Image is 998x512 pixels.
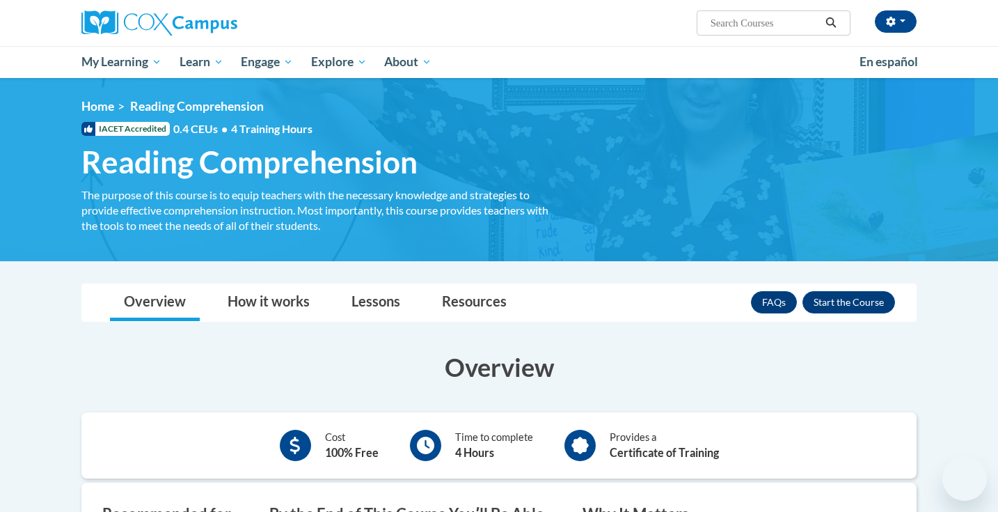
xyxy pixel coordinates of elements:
[81,350,917,385] h3: Overview
[241,54,293,70] span: Engage
[325,446,379,459] b: 100% Free
[214,284,324,321] a: How it works
[81,99,114,114] a: Home
[821,15,841,31] button: Search
[232,46,302,78] a: Engage
[860,54,918,69] span: En español
[302,46,376,78] a: Explore
[376,46,441,78] a: About
[325,430,379,461] div: Cost
[231,122,312,135] span: 4 Training Hours
[428,284,521,321] a: Resources
[81,187,562,233] div: The purpose of this course is to equip teachers with the necessary knowledge and strategies to pr...
[173,121,312,137] span: 0.4 CEUs
[802,291,895,313] button: Enroll
[311,54,367,70] span: Explore
[850,47,927,77] a: En español
[610,446,719,459] b: Certificate of Training
[130,99,264,114] span: Reading Comprehension
[171,46,232,78] a: Learn
[81,10,237,36] img: Cox Campus
[455,446,494,459] b: 4 Hours
[709,15,821,31] input: Search Courses
[180,54,223,70] span: Learn
[455,430,533,461] div: Time to complete
[61,46,937,78] div: Main menu
[72,46,171,78] a: My Learning
[610,430,719,461] div: Provides a
[81,143,418,180] span: Reading Comprehension
[338,284,414,321] a: Lessons
[81,10,346,36] a: Cox Campus
[942,456,987,501] iframe: Button to launch messaging window
[81,54,161,70] span: My Learning
[110,284,200,321] a: Overview
[384,54,431,70] span: About
[751,291,797,313] a: FAQs
[81,122,170,136] span: IACET Accredited
[221,122,228,135] span: •
[875,10,917,33] button: Account Settings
